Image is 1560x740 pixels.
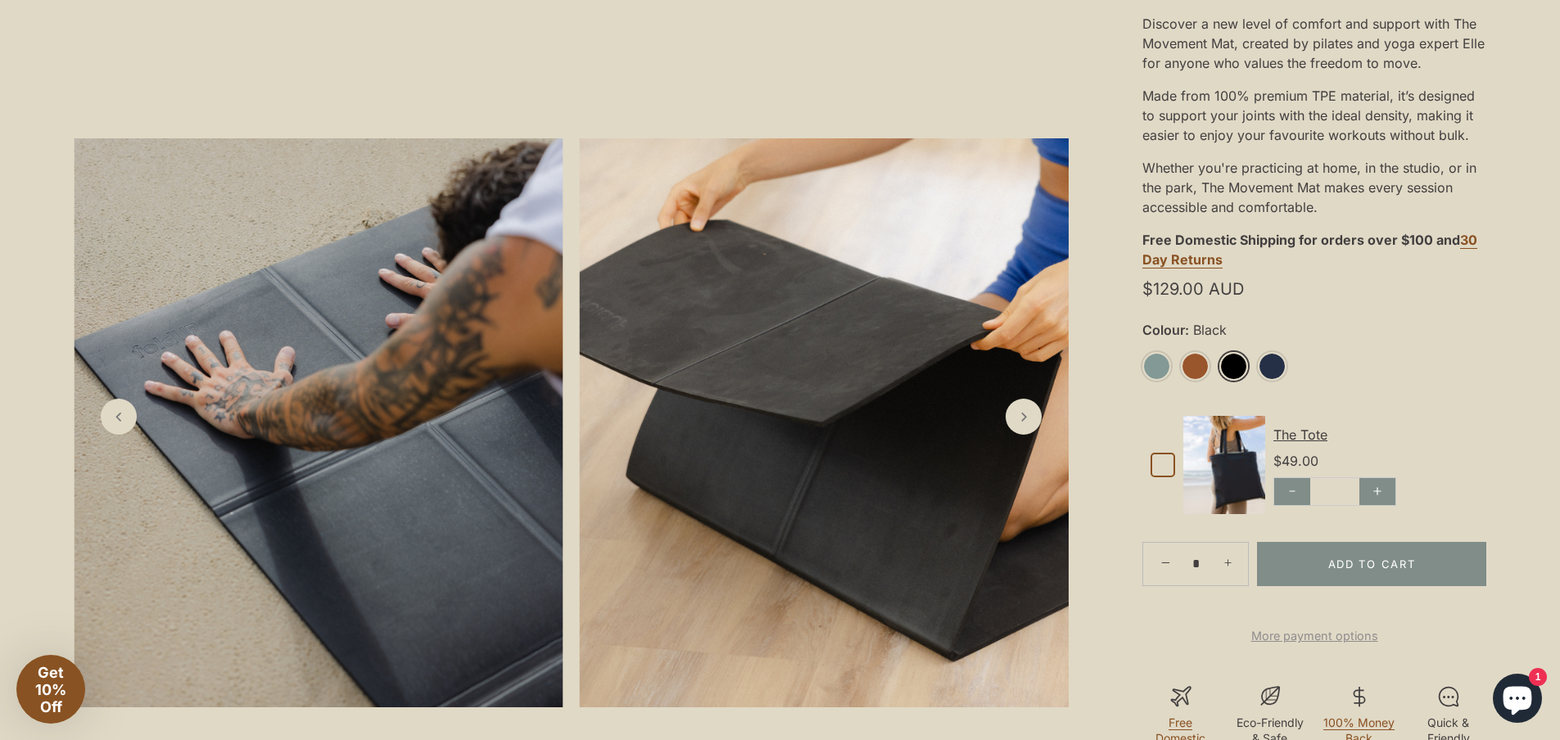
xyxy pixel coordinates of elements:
span: Black [1189,323,1227,338]
div: Get 10% Off [16,655,85,724]
input: Quantity [1182,541,1209,587]
label: Colour: [1142,323,1486,338]
inbox-online-store-chat: Shopify online store chat [1488,674,1547,727]
a: More payment options [1142,626,1486,646]
a: Black [1219,352,1248,381]
strong: Free Domestic Shipping for orders over $100 and [1142,232,1460,248]
a: Sage [1142,352,1171,381]
div: Made from 100% premium TPE material, it’s designed to support your joints with the ideal density,... [1142,79,1486,151]
a: + [1212,545,1248,581]
a: Rust [1181,352,1210,381]
div: Discover a new level of comfort and support with The Movement Mat, created by pilates and yoga ex... [1142,7,1486,79]
a: Next slide [1006,399,1042,435]
a: Previous slide [101,399,137,435]
span: $49.00 [1273,453,1318,469]
div: The Tote [1273,425,1478,444]
span: Get 10% Off [35,664,66,715]
div: Whether you're practicing at home, in the studio, or in the park, The Movement Mat makes every se... [1142,151,1486,223]
img: Default Title [1183,416,1265,514]
a: − [1146,544,1182,580]
span: $129.00 AUD [1142,282,1244,296]
a: Midnight [1258,352,1286,381]
button: Add to Cart [1257,542,1486,586]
